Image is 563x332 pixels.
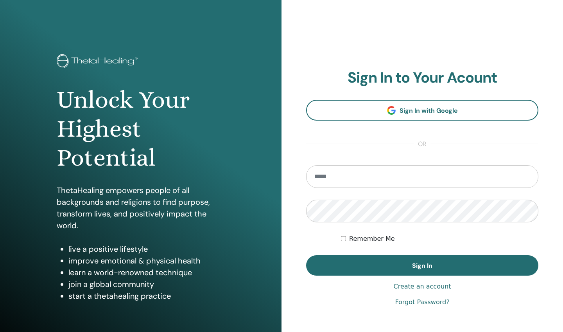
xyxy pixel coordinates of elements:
[393,282,451,291] a: Create an account
[306,69,538,87] h2: Sign In to Your Acount
[306,100,538,121] a: Sign In with Google
[68,290,225,302] li: start a thetahealing practice
[412,262,432,270] span: Sign In
[414,139,430,149] span: or
[57,184,225,231] p: ThetaHealing empowers people of all backgrounds and religions to find purpose, transform lives, a...
[306,255,538,276] button: Sign In
[68,278,225,290] li: join a global community
[68,267,225,278] li: learn a world-renowned technique
[341,234,538,244] div: Keep me authenticated indefinitely or until I manually logout
[400,106,458,115] span: Sign In with Google
[395,298,449,307] a: Forgot Password?
[349,234,395,244] label: Remember Me
[68,255,225,267] li: improve emotional & physical health
[57,85,225,173] h1: Unlock Your Highest Potential
[68,243,225,255] li: live a positive lifestyle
